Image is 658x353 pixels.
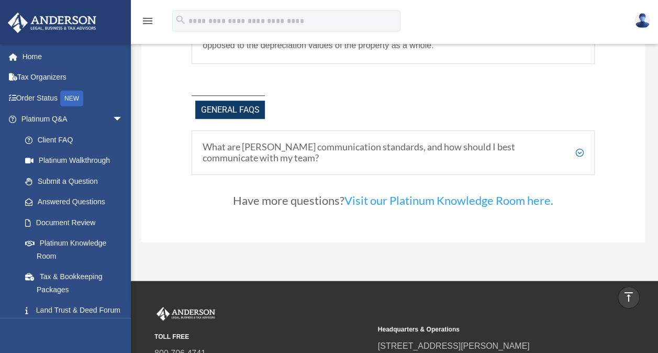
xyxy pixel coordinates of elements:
[7,109,139,130] a: Platinum Q&Aarrow_drop_down
[60,91,83,106] div: NEW
[175,14,186,26] i: search
[15,233,139,267] a: Platinum Knowledge Room
[7,67,139,88] a: Tax Organizers
[622,291,635,303] i: vertical_align_top
[15,212,139,233] a: Document Review
[113,109,133,130] span: arrow_drop_down
[15,192,139,213] a: Answered Questions
[5,13,99,33] img: Anderson Advisors Platinum Portal
[141,15,154,27] i: menu
[618,286,640,308] a: vertical_align_top
[7,87,139,109] a: Order StatusNEW
[195,101,265,119] span: General FAQs
[634,13,650,28] img: User Pic
[344,193,553,213] a: Visit our Platinum Knowledge Room here.
[378,341,530,350] a: [STREET_ADDRESS][PERSON_NAME]
[141,18,154,27] a: menu
[154,307,217,321] img: Anderson Advisors Platinum Portal
[15,129,133,150] a: Client FAQ
[203,141,584,164] h5: What are [PERSON_NAME] communication standards, and how should I best communicate with my team?
[15,171,139,192] a: Submit a Question
[15,150,139,171] a: Platinum Walkthrough
[154,332,371,343] small: TOLL FREE
[378,324,594,335] small: Headquarters & Operations
[15,267,139,300] a: Tax & Bookkeeping Packages
[192,195,595,212] h3: Have more questions?
[15,300,139,321] a: Land Trust & Deed Forum
[7,46,139,67] a: Home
